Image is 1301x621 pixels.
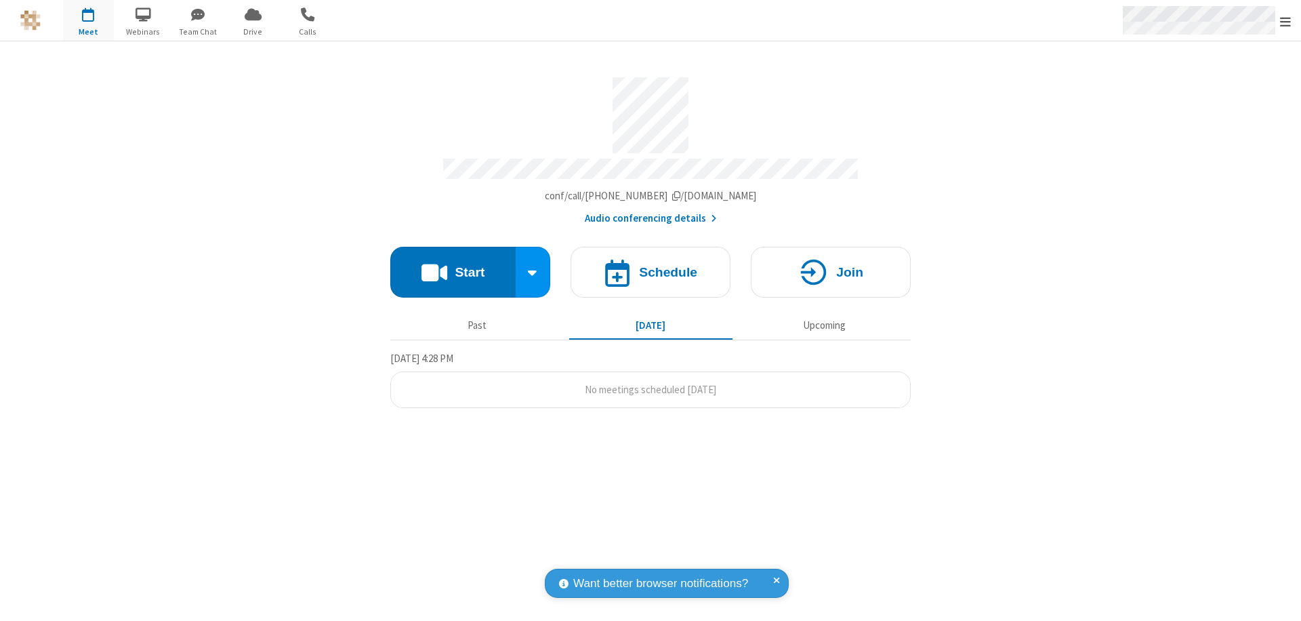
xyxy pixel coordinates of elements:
[585,383,716,396] span: No meetings scheduled [DATE]
[516,247,551,298] div: Start conference options
[173,26,224,38] span: Team Chat
[390,350,911,409] section: Today's Meetings
[228,26,278,38] span: Drive
[20,10,41,31] img: QA Selenium DO NOT DELETE OR CHANGE
[545,189,757,202] span: Copy my meeting room link
[545,188,757,204] button: Copy my meeting room linkCopy my meeting room link
[390,352,453,365] span: [DATE] 4:28 PM
[836,266,863,279] h4: Join
[743,313,906,338] button: Upcoming
[390,247,516,298] button: Start
[283,26,333,38] span: Calls
[63,26,114,38] span: Meet
[571,247,730,298] button: Schedule
[751,247,911,298] button: Join
[396,313,559,338] button: Past
[118,26,169,38] span: Webinars
[585,211,717,226] button: Audio conferencing details
[573,575,748,593] span: Want better browser notifications?
[455,266,484,279] h4: Start
[569,313,732,338] button: [DATE]
[639,266,697,279] h4: Schedule
[1267,586,1291,612] iframe: Chat
[390,67,911,226] section: Account details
